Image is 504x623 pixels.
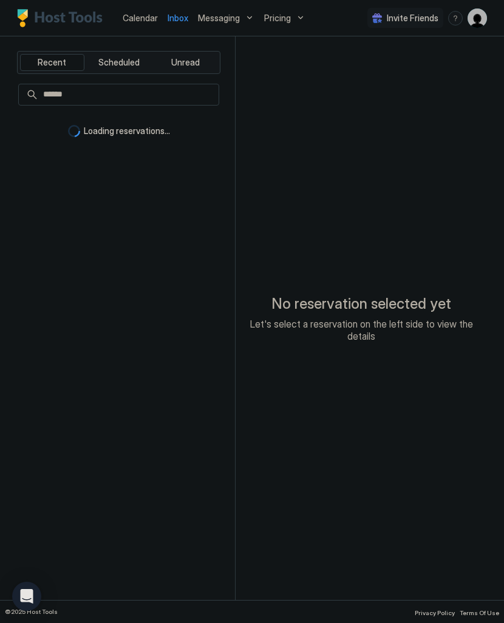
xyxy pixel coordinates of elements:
span: Let's select a reservation on the left side to view the details [236,318,487,342]
a: Privacy Policy [415,605,455,618]
a: Terms Of Use [460,605,499,618]
div: loading [68,125,80,137]
button: Recent [20,54,84,71]
span: Invite Friends [387,13,438,24]
span: Messaging [198,13,240,24]
span: Terms Of Use [460,609,499,616]
div: User profile [468,8,487,28]
input: Input Field [38,84,219,105]
a: Calendar [123,12,158,24]
span: Loading reservations... [84,126,170,136]
span: Unread [171,57,200,68]
div: Open Intercom Messenger [12,582,41,611]
span: © 2025 Host Tools [5,608,58,616]
span: Pricing [264,13,291,24]
span: Inbox [168,13,188,23]
span: No reservation selected yet [271,295,451,313]
span: Calendar [123,13,158,23]
button: Scheduled [87,54,151,71]
span: Scheduled [98,57,140,68]
a: Inbox [168,12,188,24]
div: menu [448,11,463,25]
span: Privacy Policy [415,609,455,616]
span: Recent [38,57,66,68]
button: Unread [153,54,217,71]
div: tab-group [17,51,220,74]
a: Host Tools Logo [17,9,108,27]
